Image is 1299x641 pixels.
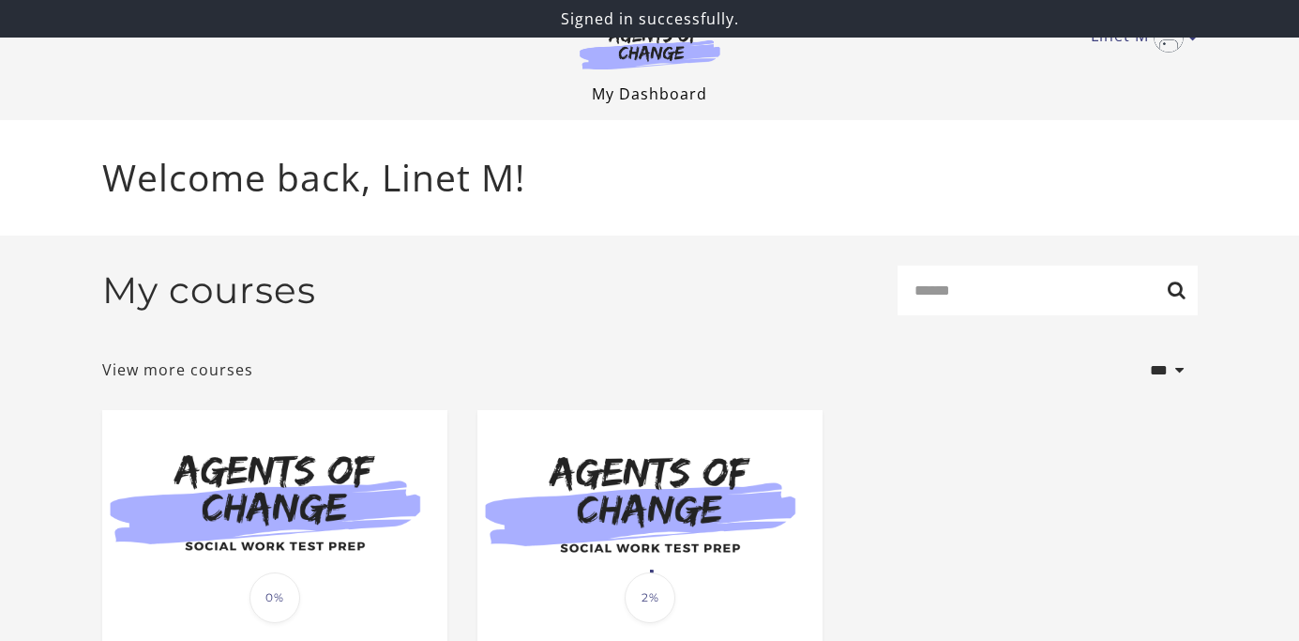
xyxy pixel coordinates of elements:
[592,84,707,104] a: My Dashboard
[102,150,1198,206] p: Welcome back, Linet M!
[8,8,1291,30] p: Signed in successfully.
[1091,23,1188,53] a: Toggle menu
[625,572,675,623] span: 2%
[249,572,300,623] span: 0%
[102,268,316,313] h2: My courses
[102,359,253,381] a: View more courses
[560,26,740,69] img: Agents of Change Logo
